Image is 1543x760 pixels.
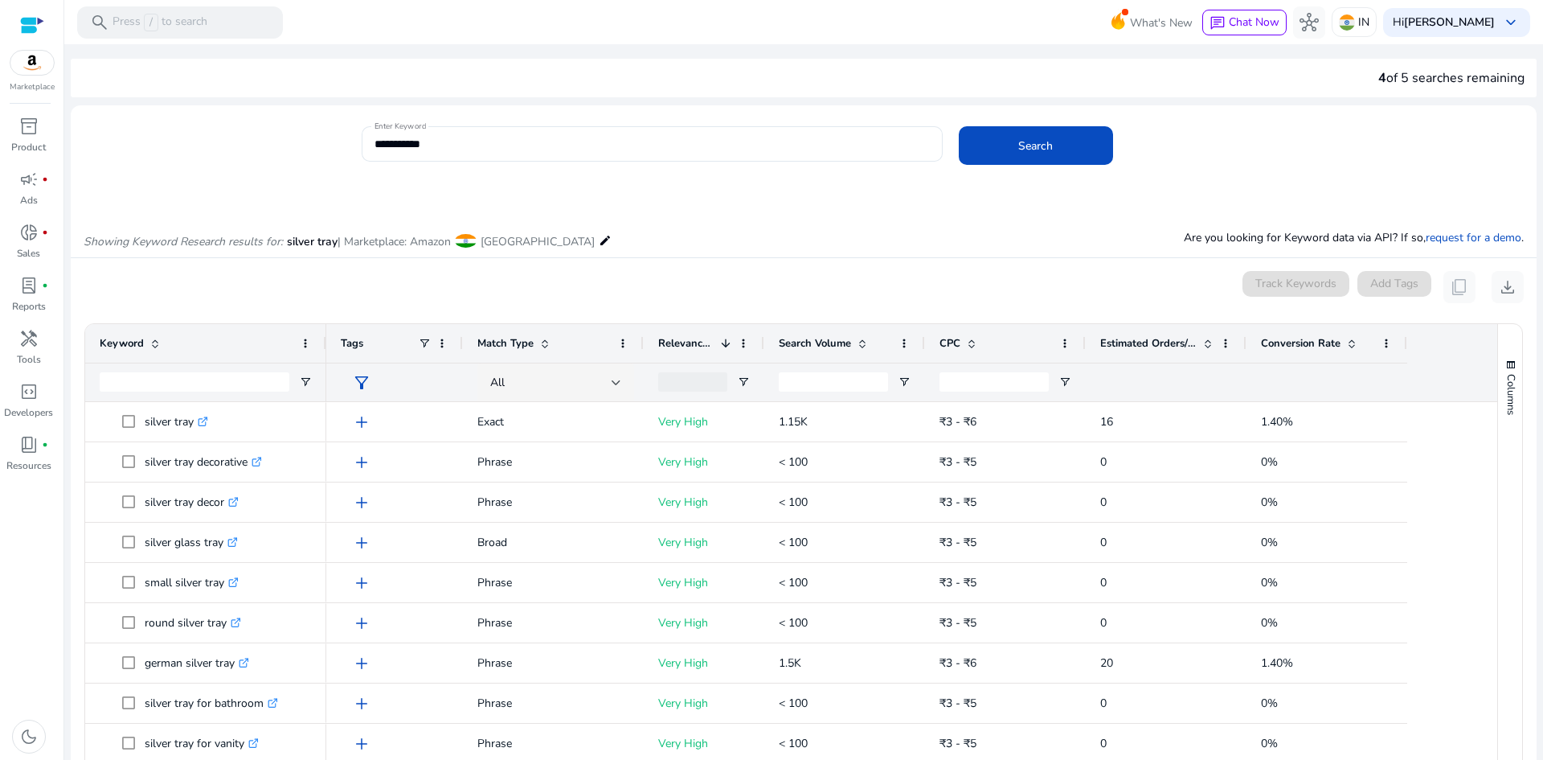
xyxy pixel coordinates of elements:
button: Open Filter Menu [737,376,750,388]
span: 0% [1261,495,1278,510]
span: | Marketplace: Amazon [338,234,451,249]
span: Chat Now [1229,14,1279,30]
span: keyboard_arrow_down [1501,13,1520,32]
span: ₹3 - ₹5 [939,535,976,550]
span: add [352,654,371,673]
p: Developers [4,405,53,420]
span: < 100 [779,615,808,631]
a: request for a demo [1426,230,1521,245]
p: Very High [658,526,750,559]
span: < 100 [779,454,808,470]
p: Phrase [477,647,629,680]
span: ₹3 - ₹5 [939,454,976,470]
span: 4 [1378,69,1386,87]
button: Open Filter Menu [1058,376,1071,388]
span: ₹3 - ₹6 [939,655,976,671]
span: silver tray [287,234,338,249]
span: add [352,453,371,472]
p: Hi [1393,17,1495,28]
span: Keyword [100,336,144,351]
span: add [352,734,371,754]
p: IN [1358,8,1369,36]
span: 0 [1100,615,1107,631]
span: < 100 [779,575,808,590]
span: code_blocks [19,382,39,401]
span: / [144,14,158,31]
span: add [352,694,371,713]
span: 0% [1261,736,1278,751]
mat-icon: edit [599,231,612,250]
p: small silver tray [145,566,239,599]
span: All [490,375,505,390]
span: 0% [1261,454,1278,470]
span: CPC [939,336,960,351]
p: Phrase [477,446,629,479]
span: ₹3 - ₹5 [939,575,976,590]
span: 20 [1100,655,1113,671]
span: 0% [1261,696,1278,711]
span: < 100 [779,535,808,550]
p: Reports [12,299,46,314]
p: Phrase [477,606,629,639]
p: german silver tray [145,647,249,680]
p: Very High [658,606,750,639]
span: Search [1018,138,1053,154]
span: 1.15K [779,414,808,429]
p: Marketplace [10,81,55,93]
span: [GEOGRAPHIC_DATA] [481,234,595,249]
div: of 5 searches remaining [1378,68,1525,88]
span: 0 [1100,696,1107,711]
span: inventory_2 [19,117,39,136]
span: < 100 [779,736,808,751]
span: 1.40% [1261,414,1293,429]
span: 0% [1261,535,1278,550]
p: Exact [477,405,629,438]
p: Very High [658,727,750,760]
button: download [1492,271,1524,303]
span: search [90,13,109,32]
span: 0% [1261,575,1278,590]
p: silver tray [145,405,208,438]
p: silver tray decor [145,486,239,519]
input: Search Volume Filter Input [779,372,888,392]
button: Search [959,126,1113,165]
i: Showing Keyword Research results for: [84,234,283,249]
span: Conversion Rate [1261,336,1340,351]
span: 0 [1100,736,1107,751]
p: Very High [658,446,750,479]
img: in.svg [1339,14,1355,31]
span: filter_alt [352,373,371,392]
p: silver glass tray [145,526,238,559]
p: Product [11,140,46,154]
span: fiber_manual_record [42,229,48,236]
span: donut_small [19,223,39,242]
p: Broad [477,526,629,559]
span: ₹3 - ₹5 [939,615,976,631]
span: add [352,493,371,512]
p: Phrase [477,727,629,760]
span: 0 [1100,495,1107,510]
span: 0 [1100,454,1107,470]
span: 1.40% [1261,655,1293,671]
span: 1.5K [779,655,801,671]
span: fiber_manual_record [42,176,48,183]
p: Very High [658,405,750,438]
p: silver tray decorative [145,446,262,479]
span: dark_mode [19,727,39,746]
button: hub [1293,6,1325,39]
span: campaign [19,170,39,189]
span: ₹3 - ₹5 [939,696,976,711]
span: fiber_manual_record [42,442,48,448]
span: add [352,413,371,432]
button: Open Filter Menu [299,376,312,388]
p: Sales [17,246,40,261]
p: Press to search [113,14,207,31]
p: Phrase [477,566,629,599]
span: Columns [1504,374,1518,415]
b: [PERSON_NAME] [1404,14,1495,30]
span: Relevance Score [658,336,714,351]
span: What's New [1130,9,1193,37]
span: chat [1209,15,1226,31]
span: < 100 [779,696,808,711]
span: download [1498,277,1517,297]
